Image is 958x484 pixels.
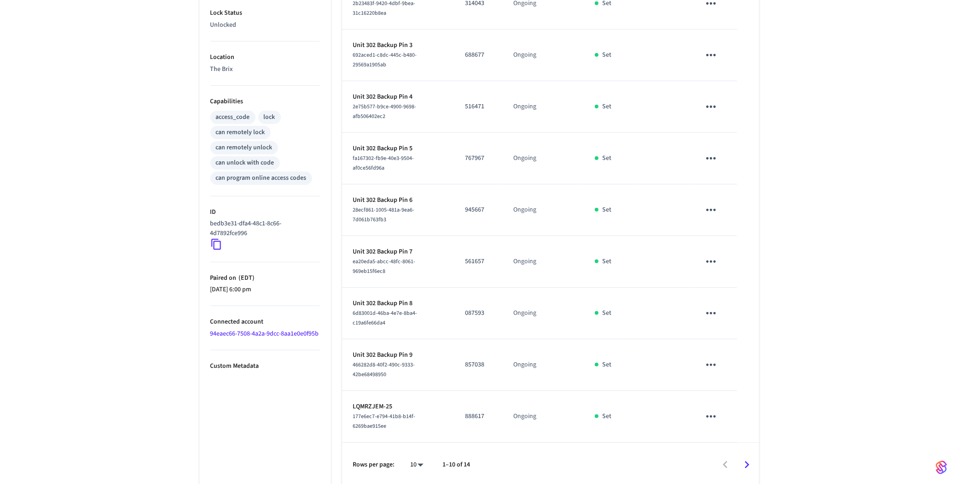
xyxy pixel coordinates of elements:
span: fa167302-fb9e-40e3-9504-af0ce56fd96a [353,154,414,172]
span: 2e75b577-b9ce-4900-9698-afb506402ec2 [353,103,417,120]
p: Set [602,360,611,370]
p: Lock Status [210,8,320,18]
p: Unit 302 Backup Pin 7 [353,247,443,257]
p: The Brix [210,65,320,74]
span: 6d83001d-46ba-4e7e-8ba4-c19a6fe66da4 [353,309,418,327]
p: Unit 302 Backup Pin 8 [353,299,443,308]
p: Unit 302 Backup Pin 6 [353,195,443,205]
p: 857038 [465,360,491,370]
td: Ongoing [502,30,584,81]
p: Unit 302 Backup Pin 3 [353,41,443,50]
p: 888617 [465,412,491,421]
p: Set [602,308,611,318]
div: can remotely lock [216,128,265,137]
p: Unlocked [210,20,320,30]
p: Custom Metadata [210,361,320,371]
span: 177e6ec7-e794-41b8-b14f-6269bae915ee [353,413,416,430]
td: Ongoing [502,288,584,339]
td: Ongoing [502,81,584,133]
p: 1–10 of 14 [443,460,470,470]
div: lock [264,112,275,122]
button: Go to next page [736,454,758,476]
p: Connected account [210,317,320,327]
span: 28ecf861-1005-481a-9ea6-7d061b763fb3 [353,206,415,224]
p: Capabilities [210,97,320,106]
p: Set [602,153,611,163]
div: access_code [216,112,250,122]
p: Set [602,205,611,215]
p: [DATE] 6:00 pm [210,285,320,295]
p: 561657 [465,257,491,266]
td: Ongoing [502,236,584,288]
p: Unit 302 Backup Pin 5 [353,144,443,153]
span: 466282d8-40f2-490c-9333-42be68498950 [353,361,415,378]
p: 767967 [465,153,491,163]
div: can unlock with code [216,158,274,168]
p: bedb3e31-dfa4-48c1-8c66-4d7892fce996 [210,219,316,238]
p: ID [210,207,320,217]
p: Unit 302 Backup Pin 9 [353,350,443,360]
td: Ongoing [502,391,584,443]
div: can program online access codes [216,173,307,183]
p: 087593 [465,308,491,318]
a: 94eaec66-7508-4a2a-9dcc-8aa1e0e0f95b [210,329,319,338]
p: Rows per page: [353,460,395,470]
div: 10 [406,458,428,472]
td: Ongoing [502,339,584,391]
p: 945667 [465,205,491,215]
td: Ongoing [502,133,584,184]
div: can remotely unlock [216,143,273,153]
p: Paired on [210,273,320,283]
p: Set [602,50,611,60]
p: 516471 [465,102,491,112]
img: SeamLogoGradient.69752ec5.svg [936,460,947,475]
span: ( EDT ) [237,273,255,283]
span: ea20eda5-abcc-48fc-8061-969eb15f6ec8 [353,258,416,275]
p: Location [210,53,320,62]
td: Ongoing [502,184,584,236]
p: 688677 [465,50,491,60]
p: Set [602,412,611,421]
p: LQMRZJEM-25 [353,402,443,412]
p: Set [602,257,611,266]
span: 692aced1-c8dc-445c-b480-29569a1905ab [353,51,417,69]
p: Unit 302 Backup Pin 4 [353,92,443,102]
p: Set [602,102,611,112]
